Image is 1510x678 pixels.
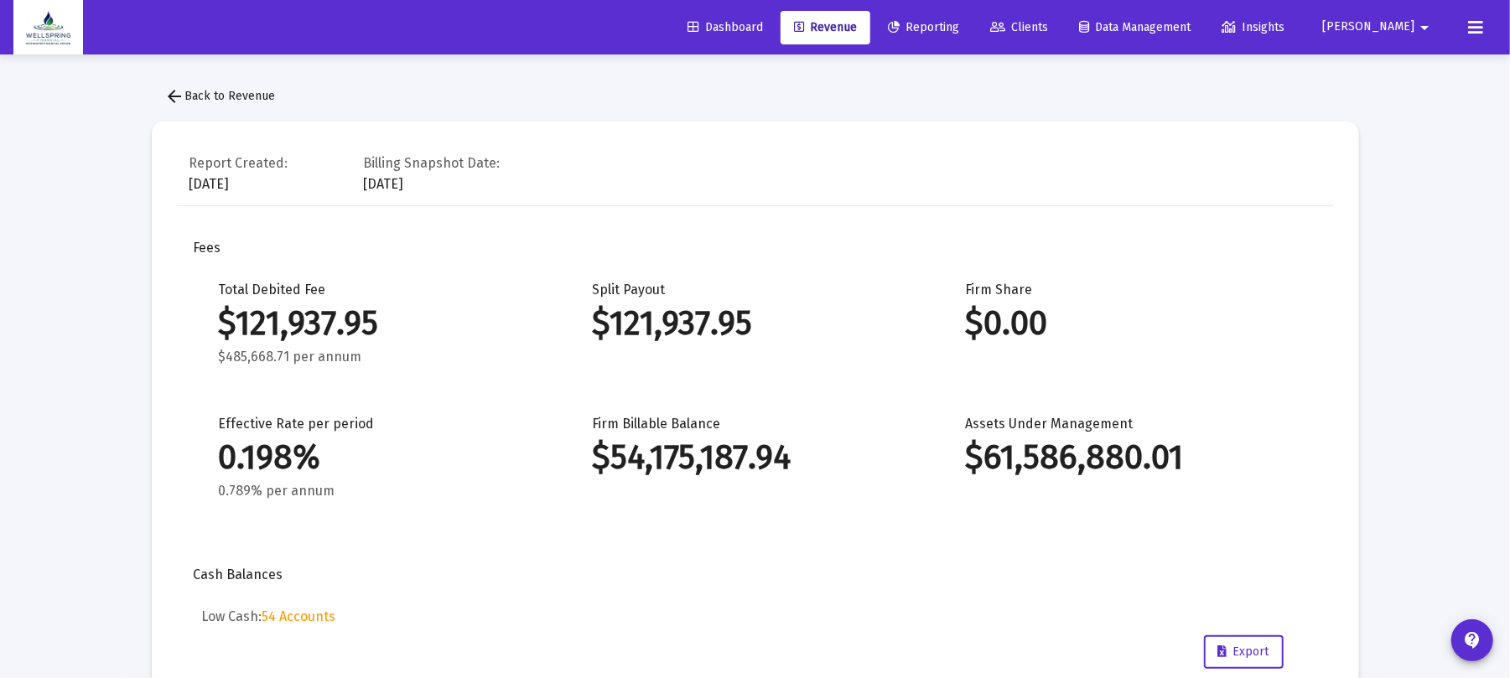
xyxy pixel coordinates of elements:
[219,483,542,499] div: 0.789% per annum
[1222,20,1284,34] span: Insights
[592,282,916,365] div: Split Payout
[189,151,288,193] div: [DATE]
[1204,635,1284,669] button: Export
[1218,644,1269,659] span: Export
[990,20,1048,34] span: Clients
[592,416,916,499] div: Firm Billable Balance
[977,11,1061,44] a: Clients
[1322,20,1414,34] span: [PERSON_NAME]
[966,449,1289,466] div: $61,586,880.01
[219,282,542,365] div: Total Debited Fee
[194,567,1317,583] div: Cash Balances
[592,449,916,466] div: $54,175,187.94
[781,11,870,44] a: Revenue
[794,20,857,34] span: Revenue
[1462,630,1482,650] mat-icon: contact_support
[219,315,542,332] div: $121,937.95
[219,416,542,499] div: Effective Rate per period
[592,315,916,332] div: $121,937.95
[888,20,959,34] span: Reporting
[674,11,776,44] a: Dashboard
[189,155,288,172] div: Report Created:
[262,608,336,624] span: 54 Accounts
[364,155,501,172] div: Billing Snapshot Date:
[874,11,973,44] a: Reporting
[1079,20,1191,34] span: Data Management
[1302,10,1455,44] button: [PERSON_NAME]
[152,80,289,113] button: Back to Revenue
[194,240,1317,256] div: Fees
[165,86,185,106] mat-icon: arrow_back
[364,151,501,193] div: [DATE]
[165,89,276,103] span: Back to Revenue
[219,449,542,466] div: 0.198%
[688,20,763,34] span: Dashboard
[1208,11,1298,44] a: Insights
[966,416,1289,499] div: Assets Under Management
[966,282,1289,365] div: Firm Share
[202,608,1309,625] h5: Low Cash:
[26,11,70,44] img: Dashboard
[1066,11,1204,44] a: Data Management
[219,349,542,365] div: $485,668.71 per annum
[966,315,1289,332] div: $0.00
[1414,11,1435,44] mat-icon: arrow_drop_down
